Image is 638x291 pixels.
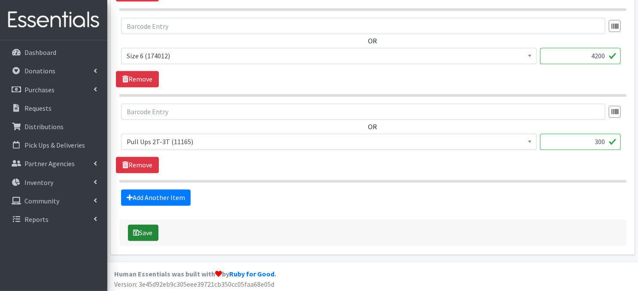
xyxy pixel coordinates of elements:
[3,155,104,172] a: Partner Agencies
[24,141,85,149] p: Pick Ups & Deliveries
[121,134,537,150] span: Pull Ups 2T-3T (11165)
[3,136,104,154] a: Pick Ups & Deliveries
[368,122,377,132] label: OR
[24,215,49,224] p: Reports
[229,270,274,279] a: Ruby for Good
[121,18,605,34] input: Barcode Entry
[3,118,104,135] a: Distributions
[24,67,55,75] p: Donations
[540,48,621,64] input: Quantity
[24,48,56,57] p: Dashboard
[3,81,104,98] a: Purchases
[114,280,274,289] span: Version: 3e45d92eb9c305eee39721cb350cc05faa68e05d
[24,197,59,205] p: Community
[121,190,191,206] a: Add Another Item
[3,62,104,79] a: Donations
[24,85,55,94] p: Purchases
[3,211,104,228] a: Reports
[3,44,104,61] a: Dashboard
[3,192,104,209] a: Community
[127,50,531,62] span: Size 6 (174012)
[116,157,159,173] a: Remove
[540,134,621,150] input: Quantity
[3,6,104,34] img: HumanEssentials
[24,122,64,131] p: Distributions
[114,270,276,279] strong: Human Essentials was built with by .
[24,104,52,112] p: Requests
[116,71,159,88] a: Remove
[3,100,104,117] a: Requests
[121,48,537,64] span: Size 6 (174012)
[3,174,104,191] a: Inventory
[24,159,75,168] p: Partner Agencies
[127,136,531,148] span: Pull Ups 2T-3T (11165)
[128,225,158,241] button: Save
[368,36,377,46] label: OR
[121,104,605,120] input: Barcode Entry
[24,178,53,187] p: Inventory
